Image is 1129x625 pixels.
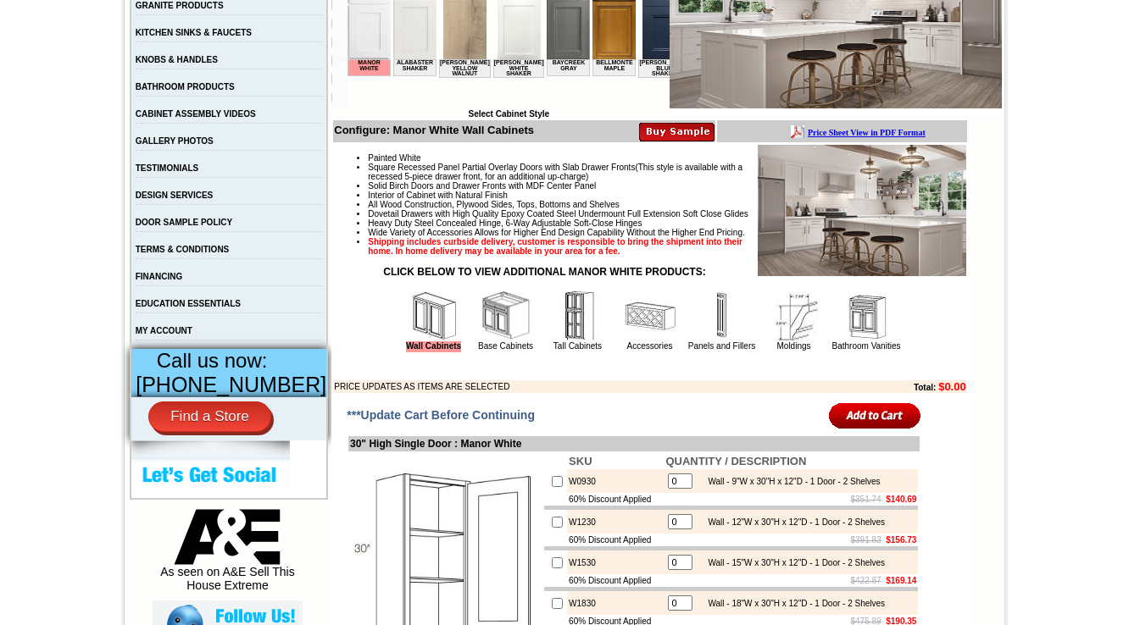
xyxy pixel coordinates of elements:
img: Product Image [758,145,966,276]
div: Wall - 9"W x 30"H x 12"D - 1 Door - 2 Shelves [699,477,880,486]
img: Base Cabinets [481,290,531,341]
td: W1830 [567,591,664,615]
b: SKU [569,455,592,467]
s: $391.83 [851,535,882,545]
b: $0.00 [938,380,966,393]
div: As seen on A&E Sell This House Extreme [153,509,303,600]
b: Price Sheet View in PDF Format [19,7,137,16]
td: W1530 [567,550,664,574]
span: Wide Variety of Accessories Allows for Higher End Design Capability Without the Higher End Pricing. [368,228,744,237]
td: W0930 [567,469,664,493]
a: Panels and Fillers [688,341,755,351]
b: Total: [914,383,936,392]
a: KNOBS & HANDLES [136,55,218,64]
img: pdf.png [3,4,16,18]
b: $169.14 [886,576,916,585]
a: BATHROOM PRODUCTS [136,82,235,91]
div: Wall - 15"W x 30"H x 12"D - 1 Door - 2 Shelves [699,558,885,567]
b: QUANTITY / DESCRIPTION [665,455,806,467]
input: Add to Cart [829,401,921,429]
span: ***Update Cart Before Continuing [347,408,535,422]
img: Tall Cabinets [553,290,603,341]
a: KITCHEN SINKS & FAUCETS [136,28,252,37]
s: $351.74 [851,495,882,504]
a: TESTIMONIALS [136,163,198,173]
span: (This style is available with a recessed 5-piece drawer front, for an additional up-charge) [368,163,742,181]
span: Heavy Duty Steel Concealed Hinge, 6-Way Adjustable Soft-Close Hinges [368,218,642,228]
div: Wall - 18"W x 30"H x 12"D - 1 Door - 2 Shelves [699,599,885,608]
a: TERMS & CONDITIONS [136,245,230,254]
td: 60% Discount Applied [567,493,664,506]
div: Wall - 12"W x 30"H x 12"D - 1 Door - 2 Shelves [699,517,885,527]
span: Painted White [368,153,420,163]
a: EDUCATION ESSENTIALS [136,299,241,308]
td: 30" High Single Door : Manor White [348,436,920,451]
td: PRICE UPDATES AS ITEMS ARE SELECTED [334,380,820,393]
a: Accessories [627,341,673,351]
img: Accessories [625,290,676,341]
span: Call us now: [157,349,268,372]
img: Panels and Fillers [697,290,748,341]
a: MY ACCOUNT [136,326,192,335]
span: Interior of Cabinet with Natural Finish [368,191,508,200]
b: $156.73 [886,535,916,545]
span: All Wood Construction, Plywood Sides, Tops, Bottoms and Shelves [368,200,619,209]
a: Tall Cabinets [553,341,602,351]
span: Square Recessed Panel Partial Overlay Doors with Slab Drawer Fronts [368,163,742,181]
a: Wall Cabinets [406,341,461,352]
img: Moldings [769,290,820,341]
img: Bathroom Vanities [841,290,892,341]
a: GALLERY PHOTOS [136,136,214,146]
b: Configure: Manor White Wall Cabinets [334,124,534,136]
a: Price Sheet View in PDF Format [19,3,137,17]
a: Find a Store [148,401,271,432]
span: Dovetail Drawers with High Quality Epoxy Coated Steel Undermount Full Extension Soft Close Glides [368,209,748,218]
strong: CLICK BELOW TO VIEW ADDITIONAL MANOR WHITE PRODUCTS: [383,266,705,278]
td: 60% Discount Applied [567,574,664,587]
a: Moldings [776,341,810,351]
a: FINANCING [136,272,183,281]
td: [PERSON_NAME] Blue Shaker [291,77,342,96]
b: $140.69 [886,495,916,504]
a: Base Cabinets [478,341,533,351]
a: CABINET ASSEMBLY VIDEOS [136,109,256,119]
a: DESIGN SERVICES [136,191,214,200]
s: $422.87 [851,576,882,585]
a: GRANITE PRODUCTS [136,1,224,10]
a: DOOR SAMPLE POLICY [136,218,232,227]
strong: Shipping includes curbside delivery, customer is responsible to bring the shipment into their hom... [368,237,742,256]
td: 60% Discount Applied [567,534,664,546]
a: Bathroom Vanities [832,341,901,351]
img: Wall Cabinets [409,290,459,341]
span: [PHONE_NUMBER] [136,373,326,396]
td: W1230 [567,510,664,534]
span: Solid Birch Doors and Drawer Fronts with MDF Center Panel [368,181,596,191]
b: Select Cabinet Style [468,109,549,119]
